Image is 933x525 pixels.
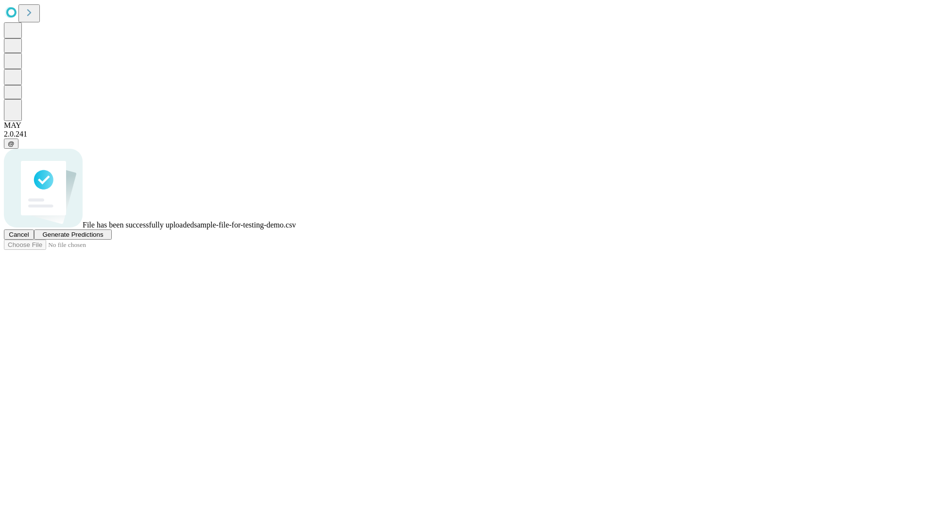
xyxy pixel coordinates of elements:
button: Generate Predictions [34,229,112,240]
span: Generate Predictions [42,231,103,238]
button: @ [4,139,18,149]
span: @ [8,140,15,147]
span: Cancel [9,231,29,238]
div: 2.0.241 [4,130,929,139]
span: sample-file-for-testing-demo.csv [194,221,296,229]
span: File has been successfully uploaded [83,221,194,229]
div: MAY [4,121,929,130]
button: Cancel [4,229,34,240]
